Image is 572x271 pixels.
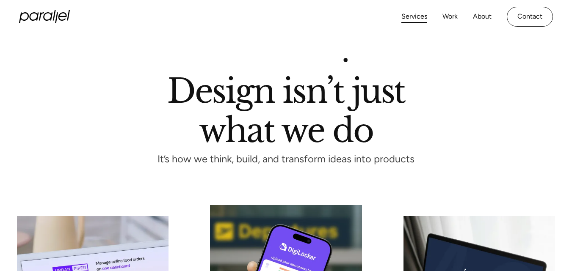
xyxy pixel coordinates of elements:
[507,7,553,27] a: Contact
[442,11,458,23] a: Work
[473,11,492,23] a: About
[401,11,427,23] a: Services
[141,156,431,163] p: It’s how we think, build, and transform ideas into products
[19,10,70,23] a: home
[167,76,405,142] h1: Design isn’t just what we do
